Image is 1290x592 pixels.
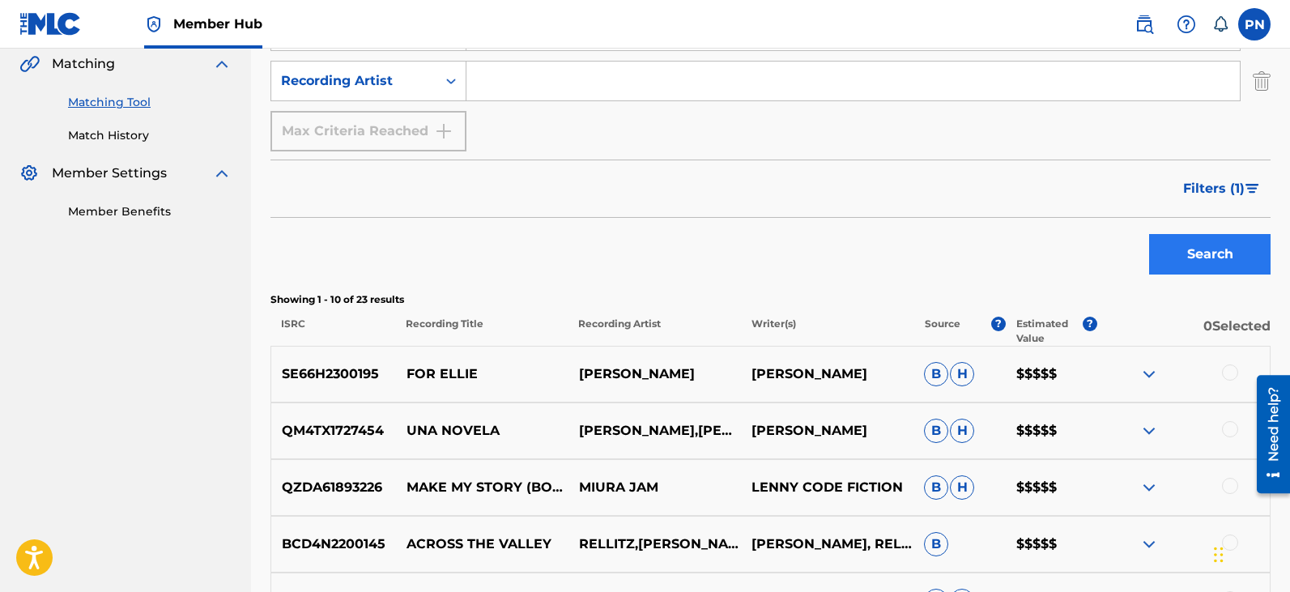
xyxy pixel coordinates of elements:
span: B [924,419,948,443]
img: expand [212,164,232,183]
p: Source [925,317,960,346]
img: Member Settings [19,164,39,183]
p: SE66H2300195 [271,364,395,384]
p: [PERSON_NAME], RELLITZ [741,535,913,554]
img: MLC Logo [19,12,82,36]
img: Matching [19,54,40,74]
iframe: Resource Center [1245,368,1290,499]
span: Matching [52,54,115,74]
p: BCD4N2200145 [271,535,395,554]
span: H [950,362,974,386]
div: User Menu [1238,8,1271,40]
p: [PERSON_NAME] [741,364,913,384]
a: Member Benefits [68,203,232,220]
a: Match History [68,127,232,144]
span: H [950,475,974,500]
p: [PERSON_NAME],[PERSON_NAME] DEL RAP,SECRETO "EL FAMOSO BIBERON",[PERSON_NAME] [568,421,741,441]
img: expand [1139,421,1159,441]
button: Search [1149,234,1271,275]
p: $$$$$ [1005,364,1096,384]
p: FOR ELLIE [395,364,568,384]
p: 0 Selected [1097,317,1271,346]
p: RELLITZ,[PERSON_NAME] [568,535,741,554]
span: ? [991,317,1006,331]
p: ACROSS THE VALLEY [395,535,568,554]
img: expand [212,54,232,74]
span: Member Hub [173,15,262,33]
div: Notifications [1212,16,1228,32]
span: B [924,362,948,386]
button: Filters (1) [1173,168,1271,209]
img: expand [1139,535,1159,554]
p: LENNY CODE FICTION [741,478,913,497]
img: search [1135,15,1154,34]
div: Help [1170,8,1203,40]
p: Estimated Value [1016,317,1083,346]
p: [PERSON_NAME] [741,421,913,441]
p: $$$$$ [1005,535,1096,554]
p: $$$$$ [1005,478,1096,497]
p: QZDA61893226 [271,478,395,497]
p: QM4TX1727454 [271,421,395,441]
iframe: Chat Widget [1209,514,1290,592]
span: Filters ( 1 ) [1183,179,1245,198]
span: H [950,419,974,443]
span: B [924,475,948,500]
a: Matching Tool [68,94,232,111]
img: expand [1139,364,1159,384]
img: expand [1139,478,1159,497]
p: Showing 1 - 10 of 23 results [270,292,1271,307]
img: Delete Criterion [1253,61,1271,101]
p: ISRC [270,317,395,346]
img: Top Rightsholder [144,15,164,34]
span: ? [1083,317,1097,331]
p: MIURA JAM [568,478,741,497]
img: filter [1245,184,1259,194]
img: help [1177,15,1196,34]
a: Public Search [1128,8,1160,40]
p: Recording Title [395,317,568,346]
p: MAKE MY STORY (BOKU NO HERO ACADEMIA) [395,478,568,497]
div: Drag [1214,530,1224,579]
p: [PERSON_NAME] [568,364,741,384]
p: UNA NOVELA [395,421,568,441]
div: Recording Artist [281,71,427,91]
span: Member Settings [52,164,167,183]
span: B [924,532,948,556]
p: $$$$$ [1005,421,1096,441]
p: Recording Artist [568,317,741,346]
p: Writer(s) [741,317,914,346]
